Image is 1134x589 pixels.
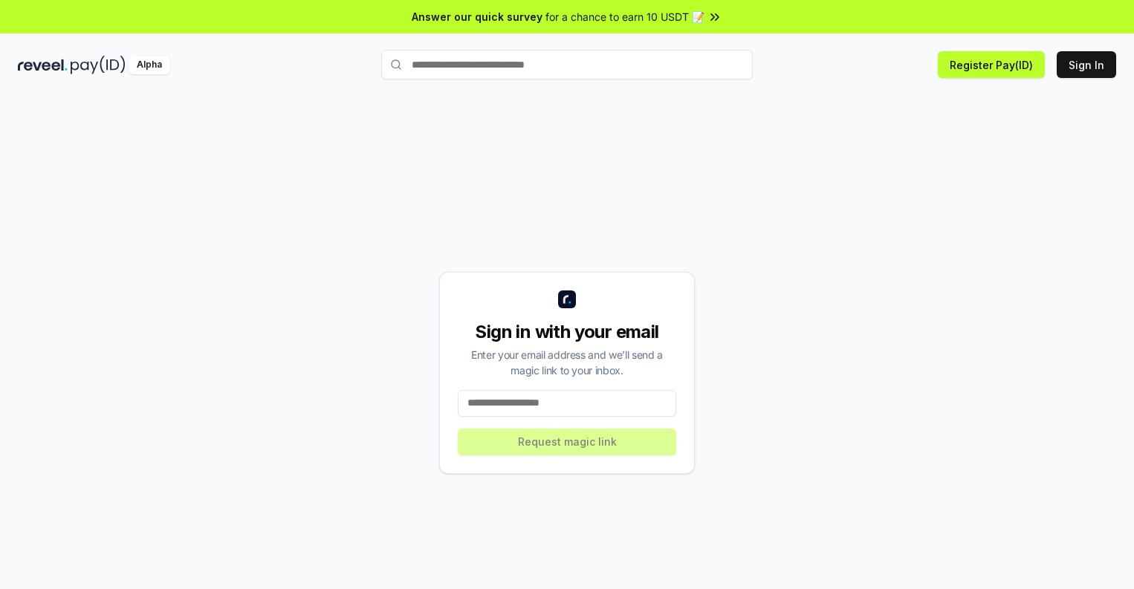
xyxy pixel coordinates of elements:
div: Enter your email address and we’ll send a magic link to your inbox. [458,347,676,378]
img: logo_small [558,290,576,308]
button: Register Pay(ID) [938,51,1045,78]
span: Answer our quick survey [412,9,542,25]
img: reveel_dark [18,56,68,74]
div: Alpha [129,56,170,74]
button: Sign In [1057,51,1116,78]
span: for a chance to earn 10 USDT 📝 [545,9,704,25]
img: pay_id [71,56,126,74]
div: Sign in with your email [458,320,676,344]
